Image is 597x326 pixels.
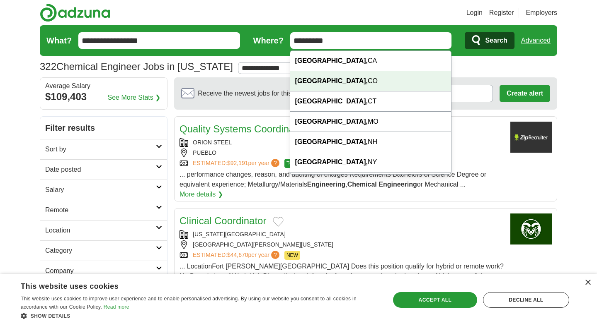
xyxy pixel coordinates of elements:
[180,138,504,147] div: ORION STEEL
[500,85,550,102] button: Create alert
[295,118,368,125] strong: [GEOGRAPHIC_DATA],
[273,217,284,227] button: Add to favorite jobs
[45,246,156,256] h2: Category
[45,144,156,154] h2: Sort by
[253,34,284,47] label: Where?
[193,251,281,260] a: ESTIMATED:$44,670per year?
[379,181,417,188] strong: Engineering
[347,181,377,188] strong: Chemical
[45,83,162,89] div: Average Salary
[295,158,368,165] strong: [GEOGRAPHIC_DATA],
[466,8,483,18] a: Login
[180,149,504,157] div: PUEBLO
[21,296,357,310] span: This website uses cookies to improve user experience and to enable personalised advertising. By u...
[290,71,451,91] div: CO
[339,273,370,280] strong: engineers
[45,205,156,215] h2: Remote
[526,8,557,18] a: Employers
[308,273,337,280] strong: chemical
[45,165,156,175] h2: Date posted
[465,32,514,49] button: Search
[40,200,167,220] a: Remote
[483,292,569,308] div: Decline all
[198,89,340,98] span: Receive the newest jobs for this search :
[295,138,368,145] strong: [GEOGRAPHIC_DATA],
[393,292,477,308] div: Accept all
[290,112,451,132] div: MO
[180,171,486,188] span: ... performance changes, reason, and auditing of charges Requirements Bachelors of Science Degree...
[46,34,72,47] label: What?
[227,252,248,258] span: $44,670
[40,59,56,74] span: 322
[295,57,368,64] strong: [GEOGRAPHIC_DATA],
[45,225,156,235] h2: Location
[180,263,504,300] span: ... LocationFort [PERSON_NAME][GEOGRAPHIC_DATA] Does this position qualify for hybrid or remote w...
[485,32,507,49] span: Search
[290,152,451,173] div: NY
[271,159,279,167] span: ?
[45,89,162,104] div: $109,403
[40,180,167,200] a: Salary
[108,93,161,103] a: See More Stats ❯
[180,123,306,134] a: Quality Systems Coordinator
[104,304,129,310] a: Read more, opens a new window
[40,220,167,240] a: Location
[295,98,368,105] strong: [GEOGRAPHIC_DATA],
[295,77,368,84] strong: [GEOGRAPHIC_DATA],
[521,32,551,49] a: Advanced
[585,280,591,286] div: Close
[290,91,451,112] div: CT
[40,117,167,139] h2: Filter results
[45,266,156,276] h2: Company
[290,51,451,71] div: CA
[180,240,504,249] div: [GEOGRAPHIC_DATA][PERSON_NAME][US_STATE]
[193,231,286,237] a: [US_STATE][GEOGRAPHIC_DATA]
[290,132,451,152] div: NH
[31,313,70,319] span: Show details
[510,122,552,153] img: Company logo
[45,185,156,195] h2: Salary
[40,261,167,281] a: Company
[180,215,266,226] a: Clinical Coordinator
[21,312,379,320] div: Show details
[290,173,451,193] div: NC
[40,159,167,180] a: Date posted
[40,61,233,72] h1: Chemical Engineer Jobs in [US_STATE]
[21,279,359,291] div: This website uses cookies
[489,8,514,18] a: Register
[284,159,317,168] span: TOP MATCH
[227,160,248,166] span: $92,191
[180,189,223,199] a: More details ❯
[40,3,110,22] img: Adzuna logo
[193,159,281,168] a: ESTIMATED:$92,191per year?
[307,181,345,188] strong: Engineering
[510,213,552,244] img: Colorado State University logo
[284,251,300,260] span: NEW
[271,251,279,259] span: ?
[40,240,167,261] a: Category
[40,139,167,159] a: Sort by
